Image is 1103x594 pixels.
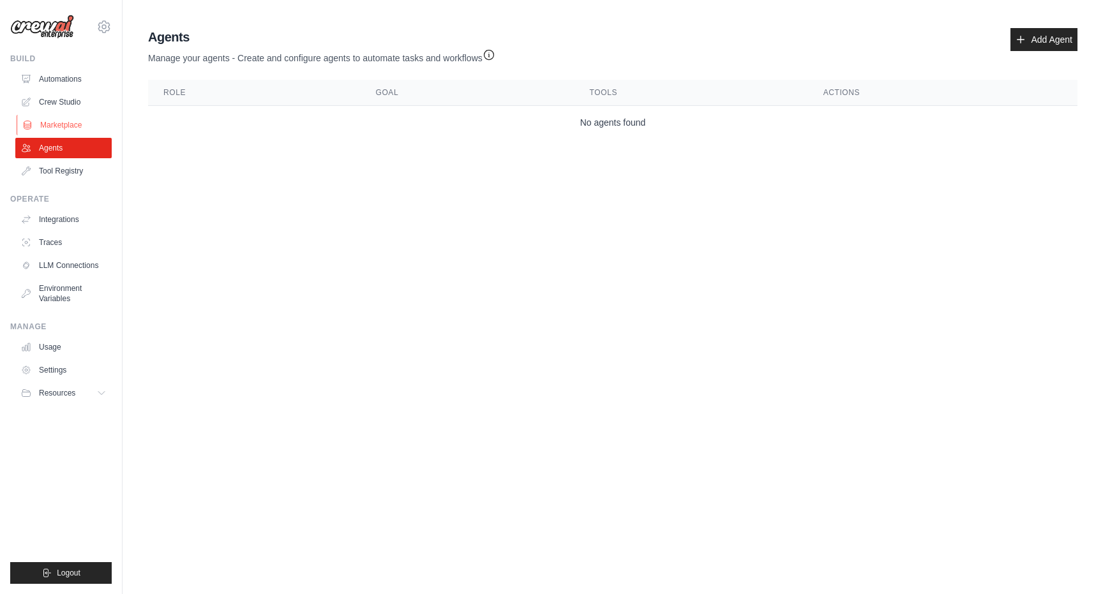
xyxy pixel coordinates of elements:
[15,232,112,253] a: Traces
[148,28,495,46] h2: Agents
[574,80,808,106] th: Tools
[10,194,112,204] div: Operate
[15,383,112,403] button: Resources
[15,161,112,181] a: Tool Registry
[10,562,112,584] button: Logout
[10,54,112,64] div: Build
[15,138,112,158] a: Agents
[15,209,112,230] a: Integrations
[1010,28,1077,51] a: Add Agent
[360,80,574,106] th: Goal
[15,337,112,357] a: Usage
[148,106,1077,140] td: No agents found
[39,388,75,398] span: Resources
[148,46,495,64] p: Manage your agents - Create and configure agents to automate tasks and workflows
[10,322,112,332] div: Manage
[15,69,112,89] a: Automations
[15,278,112,309] a: Environment Variables
[57,568,80,578] span: Logout
[10,15,74,39] img: Logo
[15,255,112,276] a: LLM Connections
[148,80,360,106] th: Role
[15,92,112,112] a: Crew Studio
[808,80,1077,106] th: Actions
[15,360,112,380] a: Settings
[17,115,113,135] a: Marketplace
